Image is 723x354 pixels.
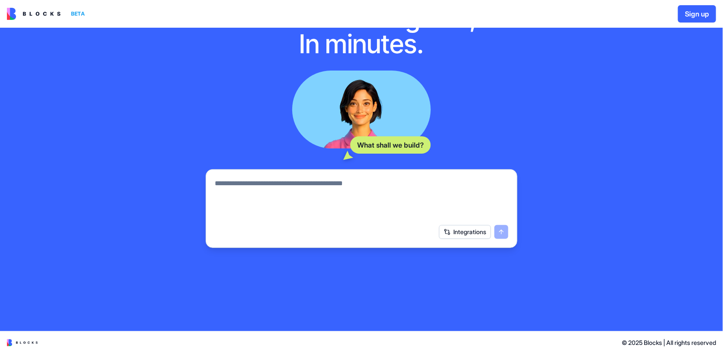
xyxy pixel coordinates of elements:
div: BETA [68,8,88,20]
button: Integrations [439,225,491,239]
a: BETA [7,8,88,20]
img: logo [7,339,38,346]
span: © 2025 Blocks | All rights reserved [622,338,716,347]
button: Sign up [678,5,716,23]
img: logo [7,8,61,20]
div: What shall we build? [350,136,431,154]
